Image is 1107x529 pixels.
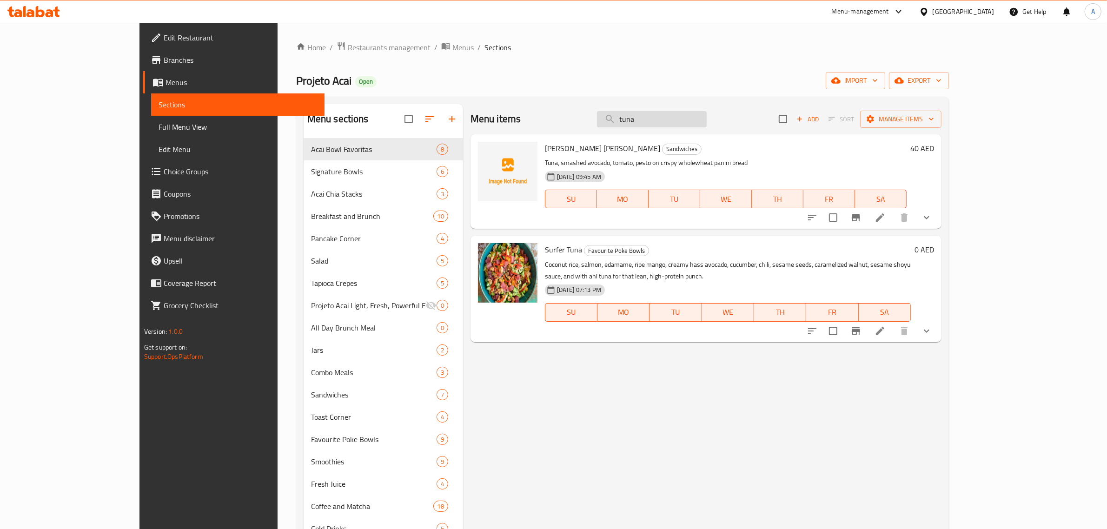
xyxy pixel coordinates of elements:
[756,192,800,206] span: TH
[437,480,448,489] span: 4
[832,6,889,17] div: Menu-management
[330,42,333,53] li: /
[437,478,448,489] div: items
[601,305,646,319] span: MO
[437,322,448,333] div: items
[822,112,860,126] span: Select section first
[437,346,448,355] span: 2
[151,93,325,116] a: Sections
[437,190,448,198] span: 3
[437,233,448,244] div: items
[433,211,448,222] div: items
[311,411,437,423] span: Toast Corner
[649,190,700,208] button: TU
[434,502,448,511] span: 18
[311,434,437,445] span: Favourite Poke Bowls
[704,192,748,206] span: WE
[896,75,941,86] span: export
[311,501,433,512] span: Coffee and Matcha
[915,320,938,342] button: show more
[845,320,867,342] button: Branch-specific-item
[437,166,448,177] div: items
[437,344,448,356] div: items
[311,211,433,222] span: Breakfast and Brunch
[437,389,448,400] div: items
[143,26,325,49] a: Edit Restaurant
[425,300,437,311] svg: Inactive section
[584,245,649,256] span: Favourite Poke Bowls
[833,75,878,86] span: import
[164,233,317,244] span: Menu disclaimer
[663,144,701,154] span: Sandwiches
[437,145,448,154] span: 8
[752,190,803,208] button: TH
[164,278,317,289] span: Coverage Report
[143,71,325,93] a: Menus
[311,144,437,155] span: Acai Bowl Favoritas
[597,190,649,208] button: MO
[311,300,425,311] span: Projeto Acai Light, Fresh, Powerful Fuel
[151,138,325,160] a: Edit Menu
[164,300,317,311] span: Grocery Checklist
[311,166,437,177] span: Signature Bowls
[584,245,649,256] div: Favourite Poke Bowls
[304,495,463,517] div: Coffee and Matcha18
[311,456,437,467] div: Smoothies
[859,192,903,206] span: SA
[164,188,317,199] span: Coupons
[304,272,463,294] div: Tapioca Crepes5
[860,111,941,128] button: Manage items
[801,206,823,229] button: sort-choices
[355,78,377,86] span: Open
[304,361,463,384] div: Combo Meals3
[553,172,605,181] span: [DATE] 09:45 AM
[437,324,448,332] span: 0
[437,367,448,378] div: items
[311,233,437,244] span: Pancake Corner
[164,54,317,66] span: Branches
[143,272,325,294] a: Coverage Report
[307,112,369,126] h2: Menu sections
[159,99,317,110] span: Sections
[915,206,938,229] button: show more
[807,192,851,206] span: FR
[304,294,463,317] div: Projeto Acai Light, Fresh, Powerful Fuel0
[810,305,855,319] span: FR
[437,413,448,422] span: 4
[311,278,437,289] div: Tapioca Crepes
[437,234,448,243] span: 4
[484,42,511,53] span: Sections
[143,227,325,250] a: Menu disclaimer
[793,112,822,126] span: Add item
[803,190,855,208] button: FR
[437,434,448,445] div: items
[652,192,696,206] span: TU
[471,112,521,126] h2: Menu items
[549,192,593,206] span: SU
[304,339,463,361] div: Jars2
[910,142,934,155] h6: 40 AED
[144,325,167,337] span: Version:
[437,188,448,199] div: items
[806,303,858,322] button: FR
[304,250,463,272] div: Salad5
[311,188,437,199] span: Acai Chia Stacks
[801,320,823,342] button: sort-choices
[304,227,463,250] div: Pancake Corner4
[545,243,582,257] span: Surfer Tuna
[311,478,437,489] span: Fresh Juice
[143,250,325,272] a: Upsell
[304,205,463,227] div: Breakfast and Brunch10
[437,456,448,467] div: items
[311,255,437,266] div: Salad
[702,303,754,322] button: WE
[304,450,463,473] div: Smoothies9
[478,243,537,303] img: Surfer Tuna
[921,325,932,337] svg: Show Choices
